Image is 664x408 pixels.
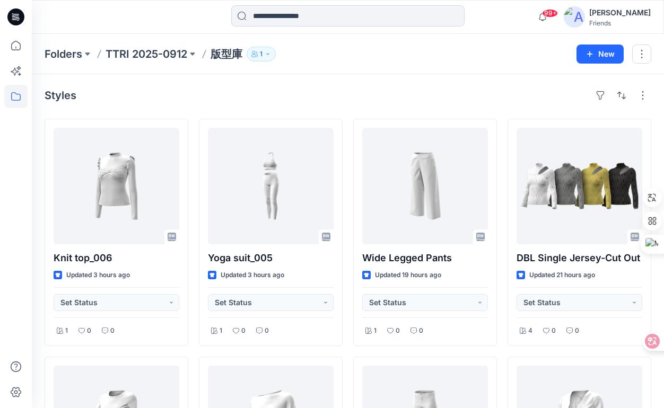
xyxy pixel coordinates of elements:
[552,325,556,336] p: 0
[106,47,187,61] a: TTRI 2025-0912
[419,325,423,336] p: 0
[241,325,246,336] p: 0
[220,325,222,336] p: 1
[517,128,642,244] a: DBL Single Jersey-Cut Out
[66,270,130,281] p: Updated 3 hours ago
[374,325,377,336] p: 1
[575,325,579,336] p: 0
[45,89,76,102] h4: Styles
[589,6,651,19] div: [PERSON_NAME]
[260,48,263,60] p: 1
[375,270,441,281] p: Updated 19 hours ago
[247,47,276,61] button: 1
[362,251,488,265] p: Wide Legged Pants
[589,19,651,27] div: Friends
[54,128,179,244] a: Knit top_006
[87,325,91,336] p: 0
[576,45,624,64] button: New
[542,9,558,17] span: 99+
[45,47,82,61] a: Folders
[362,128,488,244] a: Wide Legged Pants
[564,6,585,28] img: avatar
[517,251,642,265] p: DBL Single Jersey-Cut Out
[528,325,532,336] p: 4
[65,325,68,336] p: 1
[529,270,595,281] p: Updated 21 hours ago
[211,47,242,61] p: 版型庫
[110,325,115,336] p: 0
[208,128,334,244] a: Yoga suit_005
[208,251,334,265] p: Yoga suit_005
[396,325,400,336] p: 0
[221,270,284,281] p: Updated 3 hours ago
[54,251,179,265] p: Knit top_006
[265,325,269,336] p: 0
